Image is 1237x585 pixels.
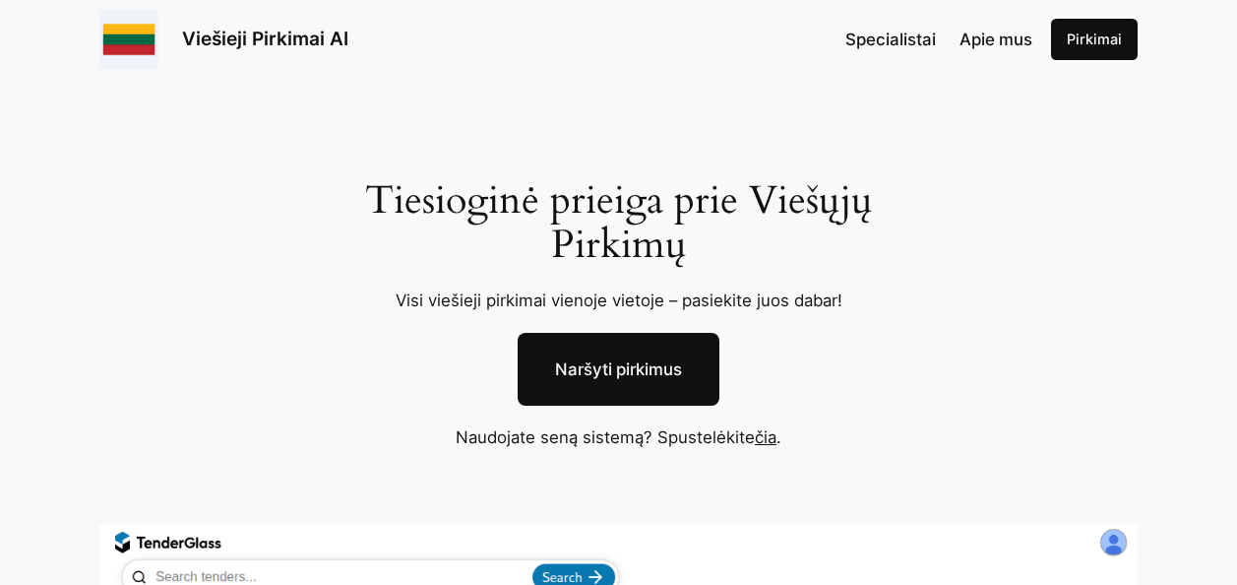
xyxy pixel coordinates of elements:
a: čia [755,427,776,447]
span: Specialistai [845,30,936,49]
a: Specialistai [845,27,936,52]
p: Naudojate seną sistemą? Spustelėkite . [314,424,924,450]
a: Naršyti pirkimus [518,333,718,406]
h1: Tiesioginė prieiga prie Viešųjų Pirkimų [340,178,897,268]
img: Viešieji pirkimai logo [99,10,158,69]
span: Apie mus [959,30,1032,49]
a: Apie mus [959,27,1032,52]
p: Visi viešieji pirkimai vienoje vietoje – pasiekite juos dabar! [340,288,897,313]
a: Viešieji Pirkimai AI [182,28,348,50]
nav: Navigation [845,27,1032,52]
a: Pirkimai [1051,19,1138,60]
